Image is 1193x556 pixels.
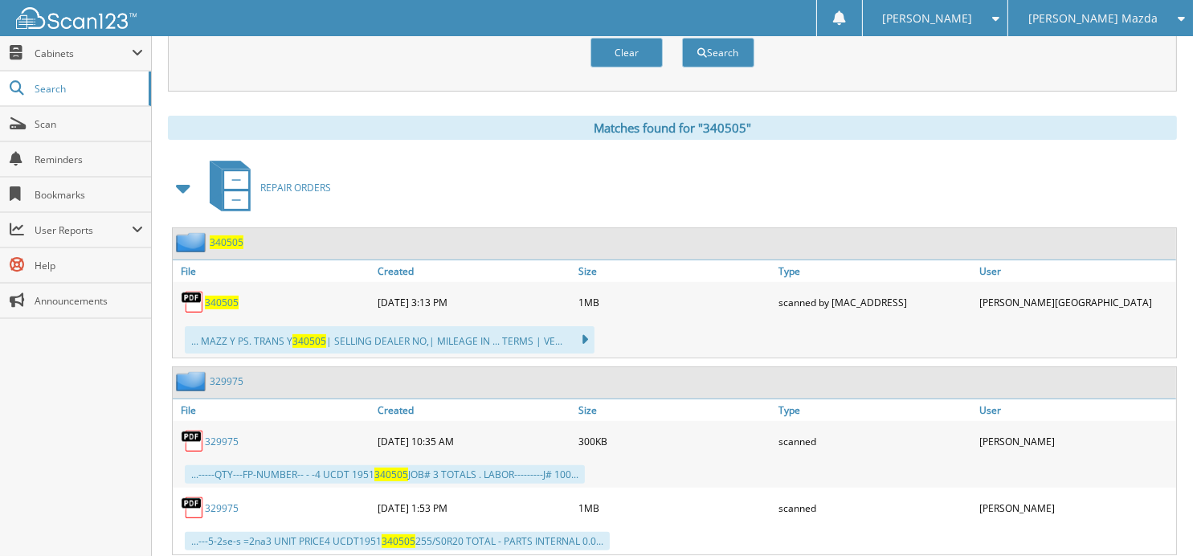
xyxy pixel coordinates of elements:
div: [PERSON_NAME][GEOGRAPHIC_DATA] [975,286,1176,318]
div: [PERSON_NAME] [975,425,1176,457]
div: 300KB [574,425,775,457]
span: Announcements [35,294,143,308]
img: PDF.png [181,429,205,453]
a: Created [374,399,574,421]
img: folder2.png [176,371,210,391]
a: User [975,260,1176,282]
span: 340505 [382,534,415,548]
img: PDF.png [181,496,205,520]
div: ... MAZZ Y PS. TRANS Y | SELLING DEALER NO,| MILEAGE IN ... TERMS | VE... [185,326,594,354]
a: Size [574,260,775,282]
div: [PERSON_NAME] [975,492,1176,524]
button: Clear [590,38,663,67]
div: 1MB [574,286,775,318]
span: Cabinets [35,47,132,60]
div: [DATE] 10:35 AM [374,425,574,457]
div: ...-----QTY---FP-NUMBER-- - -4 UCDT 1951 JOB# 3 TOTALS . LABOR---------J# 100... [185,465,585,484]
button: Search [682,38,754,67]
span: User Reports [35,223,132,237]
a: File [173,399,374,421]
a: Created [374,260,574,282]
div: [DATE] 3:13 PM [374,286,574,318]
span: [PERSON_NAME] [882,14,972,23]
a: 340505 [205,296,239,309]
a: REPAIR ORDERS [200,156,331,219]
a: Type [774,260,975,282]
div: scanned [774,492,975,524]
a: 329975 [205,501,239,515]
span: Help [35,259,143,272]
span: 340505 [374,468,408,481]
div: ...---5-2se-s =2na3 UNIT PRICE4 UCDT1951 255/S0R20 TOTAL - PARTS INTERNAL 0.0... [185,532,610,550]
span: [PERSON_NAME] Mazda [1028,14,1158,23]
span: REPAIR ORDERS [260,181,331,194]
a: File [173,260,374,282]
a: Size [574,399,775,421]
span: 340505 [292,334,326,348]
span: Reminders [35,153,143,166]
div: scanned [774,425,975,457]
div: [DATE] 1:53 PM [374,492,574,524]
iframe: Chat Widget [1113,479,1193,556]
span: Scan [35,117,143,131]
div: scanned by [MAC_ADDRESS] [774,286,975,318]
a: Type [774,399,975,421]
a: 340505 [210,235,243,249]
img: PDF.png [181,290,205,314]
img: folder2.png [176,232,210,252]
div: 1MB [574,492,775,524]
a: User [975,399,1176,421]
span: Search [35,82,141,96]
img: scan123-logo-white.svg [16,7,137,29]
div: Matches found for "340505" [168,116,1177,140]
a: 329975 [205,435,239,448]
span: Bookmarks [35,188,143,202]
a: 329975 [210,374,243,388]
